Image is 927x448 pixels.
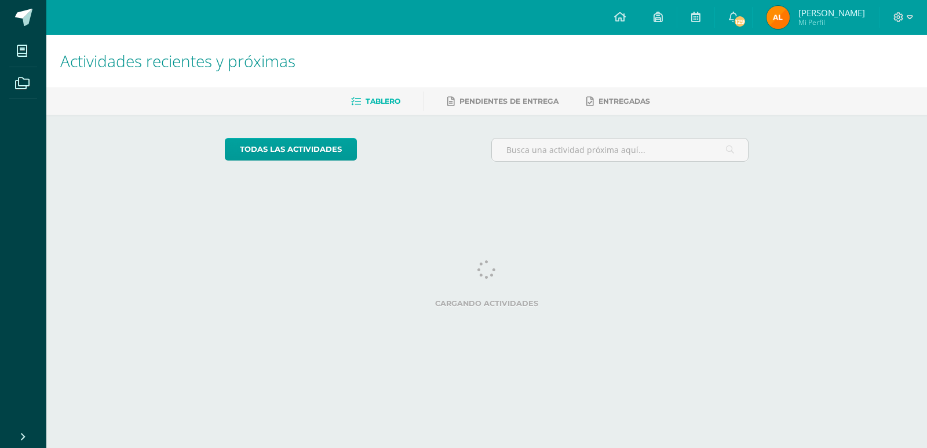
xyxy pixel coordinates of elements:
a: Entregadas [586,92,650,111]
span: Mi Perfil [798,17,865,27]
input: Busca una actividad próxima aquí... [492,139,749,161]
img: 8760a5c4c42ede99e0ea2cc5fb341da2.png [767,6,790,29]
span: 129 [733,15,746,28]
span: Actividades recientes y próximas [60,50,295,72]
label: Cargando actividades [225,299,749,308]
span: Tablero [366,97,400,105]
span: Entregadas [598,97,650,105]
a: Pendientes de entrega [447,92,559,111]
span: Pendientes de entrega [459,97,559,105]
a: todas las Actividades [225,138,357,161]
span: [PERSON_NAME] [798,7,865,19]
a: Tablero [351,92,400,111]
